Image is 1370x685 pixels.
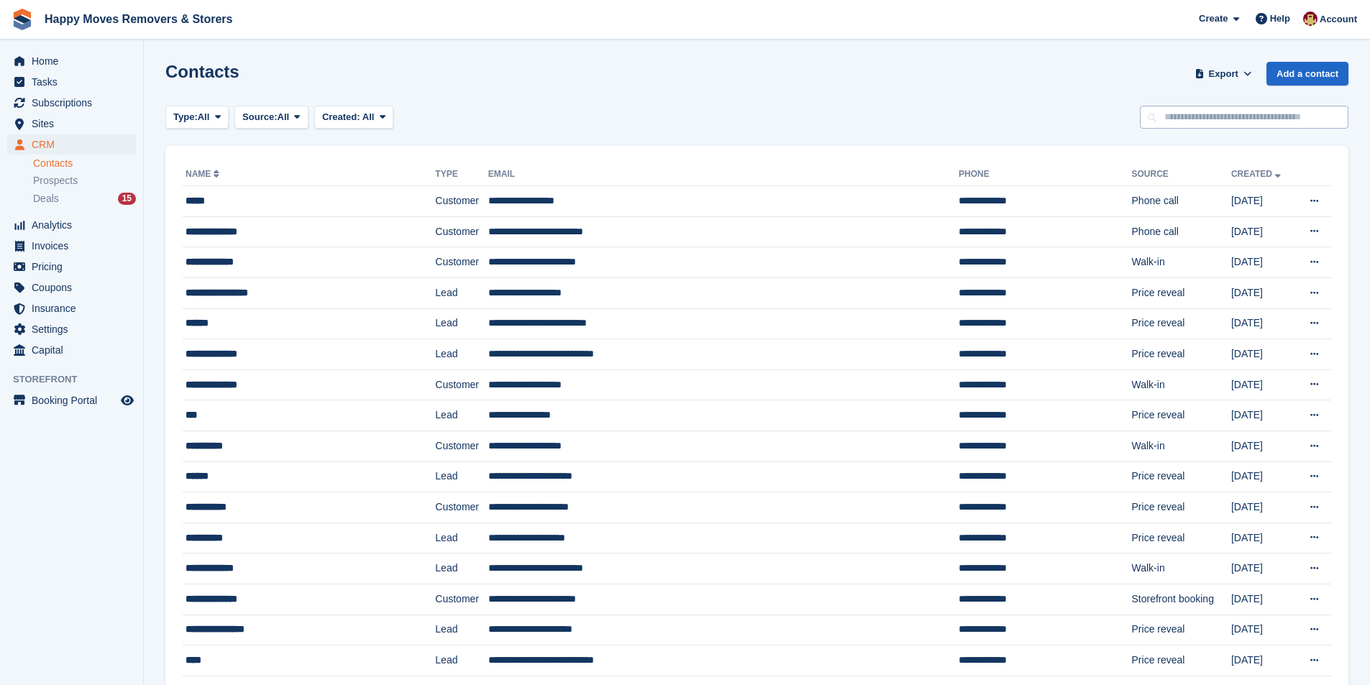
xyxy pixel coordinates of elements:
[32,134,118,155] span: CRM
[32,114,118,134] span: Sites
[314,106,393,129] button: Created: All
[32,340,118,360] span: Capital
[119,392,136,409] a: Preview store
[435,247,488,278] td: Customer
[173,110,198,124] span: Type:
[435,615,488,645] td: Lead
[1132,216,1231,247] td: Phone call
[1132,308,1231,339] td: Price reveal
[1132,369,1231,400] td: Walk-in
[435,216,488,247] td: Customer
[1303,12,1318,26] img: Steven Fry
[1132,645,1231,676] td: Price reveal
[7,390,136,410] a: menu
[1132,163,1231,186] th: Source
[1132,339,1231,370] td: Price reveal
[435,461,488,492] td: Lead
[33,174,78,188] span: Prospects
[1270,12,1290,26] span: Help
[32,215,118,235] span: Analytics
[1231,492,1294,523] td: [DATE]
[1199,12,1228,26] span: Create
[33,173,136,188] a: Prospects
[32,236,118,256] span: Invoices
[435,163,488,186] th: Type
[118,193,136,205] div: 15
[1209,67,1238,81] span: Export
[165,106,229,129] button: Type: All
[7,215,136,235] a: menu
[1231,615,1294,645] td: [DATE]
[322,111,360,122] span: Created:
[7,93,136,113] a: menu
[1132,247,1231,278] td: Walk-in
[33,157,136,170] a: Contacts
[32,390,118,410] span: Booking Portal
[959,163,1131,186] th: Phone
[7,257,136,277] a: menu
[488,163,959,186] th: Email
[165,62,239,81] h1: Contacts
[1132,461,1231,492] td: Price reveal
[7,114,136,134] a: menu
[435,645,488,676] td: Lead
[1320,12,1357,27] span: Account
[1132,186,1231,217] td: Phone call
[7,134,136,155] a: menu
[1132,584,1231,615] td: Storefront booking
[1231,277,1294,308] td: [DATE]
[33,191,136,206] a: Deals 15
[1132,431,1231,461] td: Walk-in
[7,340,136,360] a: menu
[435,553,488,584] td: Lead
[435,492,488,523] td: Customer
[435,431,488,461] td: Customer
[435,523,488,553] td: Lead
[1192,62,1255,86] button: Export
[1231,431,1294,461] td: [DATE]
[1231,584,1294,615] td: [DATE]
[1231,169,1284,179] a: Created
[1231,369,1294,400] td: [DATE]
[1132,400,1231,431] td: Price reveal
[32,51,118,71] span: Home
[1231,553,1294,584] td: [DATE]
[7,72,136,92] a: menu
[1132,615,1231,645] td: Price reveal
[435,339,488,370] td: Lead
[1132,492,1231,523] td: Price reveal
[32,319,118,339] span: Settings
[32,298,118,318] span: Insurance
[32,93,118,113] span: Subscriptions
[1231,645,1294,676] td: [DATE]
[7,277,136,298] a: menu
[33,192,59,206] span: Deals
[186,169,222,179] a: Name
[7,236,136,256] a: menu
[1231,339,1294,370] td: [DATE]
[362,111,375,122] span: All
[1231,186,1294,217] td: [DATE]
[7,298,136,318] a: menu
[435,277,488,308] td: Lead
[1231,247,1294,278] td: [DATE]
[1231,216,1294,247] td: [DATE]
[435,400,488,431] td: Lead
[242,110,277,124] span: Source:
[435,584,488,615] td: Customer
[1231,461,1294,492] td: [DATE]
[1266,62,1348,86] a: Add a contact
[234,106,309,129] button: Source: All
[1132,277,1231,308] td: Price reveal
[435,186,488,217] td: Customer
[435,308,488,339] td: Lead
[13,372,143,387] span: Storefront
[1231,400,1294,431] td: [DATE]
[32,277,118,298] span: Coupons
[1132,523,1231,553] td: Price reveal
[1132,553,1231,584] td: Walk-in
[39,7,238,31] a: Happy Moves Removers & Storers
[1231,308,1294,339] td: [DATE]
[12,9,33,30] img: stora-icon-8386f47178a22dfd0bd8f6a31ec36ba5ce8667c1dd55bd0f319d3a0aa187defe.svg
[198,110,210,124] span: All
